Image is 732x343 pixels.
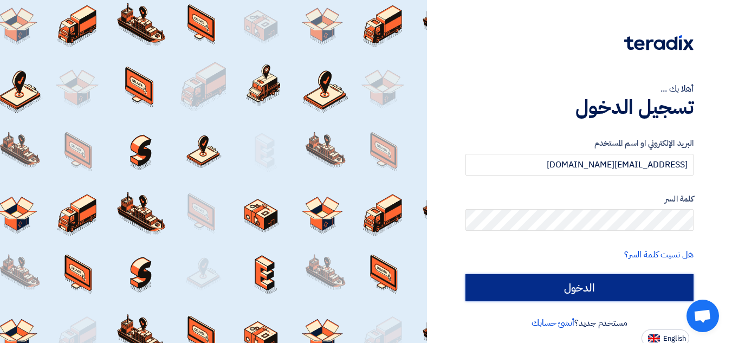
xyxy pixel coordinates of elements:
[465,193,694,205] label: كلمة السر
[465,274,694,301] input: الدخول
[465,95,694,119] h1: تسجيل الدخول
[465,137,694,150] label: البريد الإلكتروني او اسم المستخدم
[648,334,660,342] img: en-US.png
[465,154,694,176] input: أدخل بريد العمل الإلكتروني او اسم المستخدم الخاص بك ...
[663,335,686,342] span: English
[465,316,694,329] div: مستخدم جديد؟
[686,300,719,332] a: Open chat
[624,248,694,261] a: هل نسيت كلمة السر؟
[532,316,574,329] a: أنشئ حسابك
[624,35,694,50] img: Teradix logo
[465,82,694,95] div: أهلا بك ...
